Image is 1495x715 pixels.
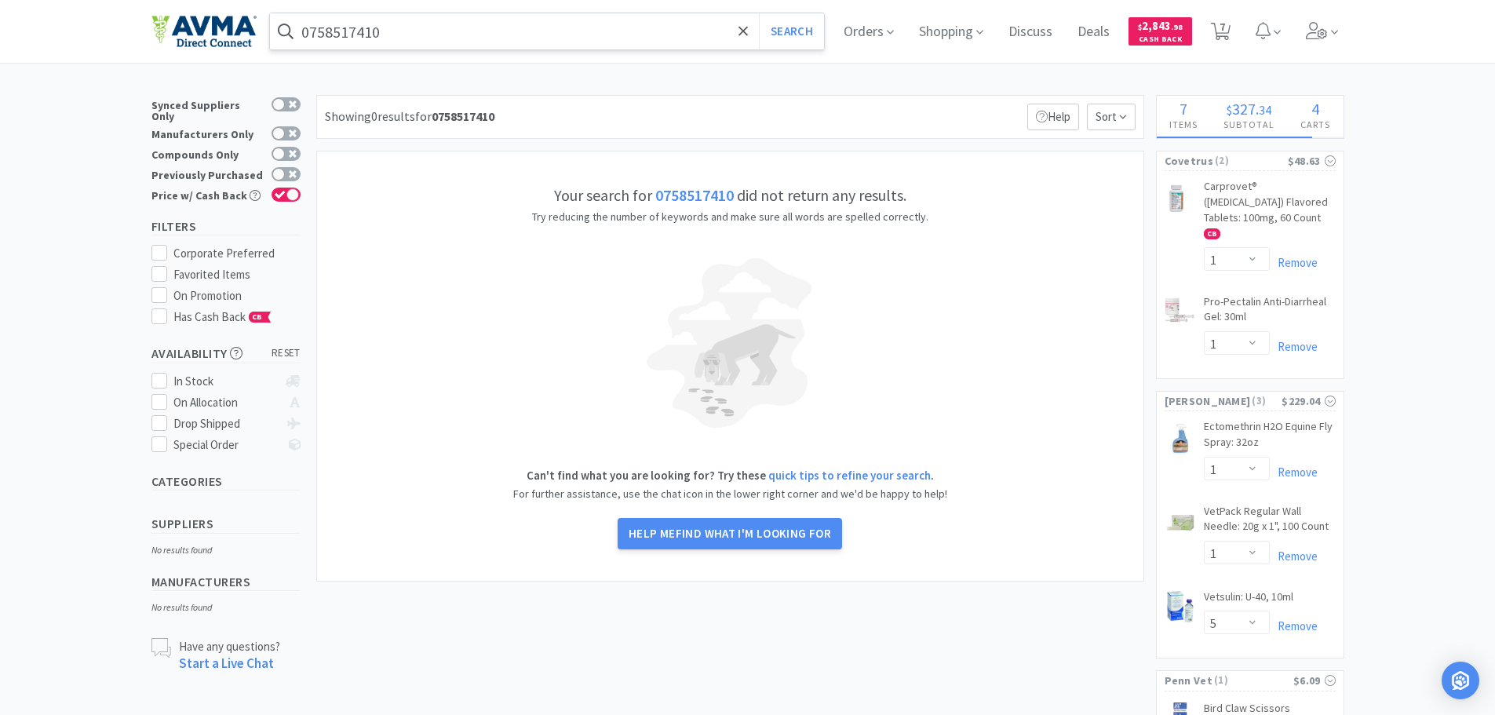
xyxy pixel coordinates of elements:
span: Has Cash Back [173,309,272,324]
div: $6.09 [1293,672,1336,689]
a: quick tips to refine your search [768,468,931,483]
div: On Allocation [173,393,278,412]
div: In Stock [173,372,278,391]
p: For further assistance, use the chat icon in the lower right corner and we'd be happy to help! [494,485,965,502]
span: ( 1 ) [1212,673,1293,688]
span: Sort [1087,104,1136,130]
span: 34 [1259,102,1271,118]
span: Cash Back [1138,35,1183,46]
i: No results found [151,601,212,613]
span: [PERSON_NAME] [1165,392,1251,410]
img: 801cba26e5ba4514a8db38c996053820_51921.jpeg [1165,507,1196,538]
div: Corporate Preferred [173,244,301,263]
p: Try reducing the number of keywords and make sure all words are spelled correctly. [494,208,965,225]
img: 67fa08b1fab144ab994e61cb5628b600_79216.jpeg [1165,422,1196,454]
a: Remove [1270,549,1318,564]
span: CB [1205,229,1220,239]
span: 2,843 [1138,18,1183,33]
span: CB [250,312,265,322]
h4: Carts [1288,117,1344,132]
h5: Availability [151,345,301,363]
span: for [415,108,494,124]
span: Penn Vet [1165,672,1212,689]
button: Search [759,13,824,49]
span: $ [1227,102,1232,118]
div: $229.04 [1282,392,1335,410]
div: Open Intercom Messenger [1442,662,1479,699]
a: Ectomethrin H2O Equine Fly Spray: 32oz [1204,419,1336,456]
img: cd91ef54d1704fd08c9e05d5a9abbf7a_822945.jpeg [1165,591,1196,622]
div: Previously Purchased [151,167,264,181]
div: . [1211,101,1288,117]
a: Remove [1270,618,1318,633]
h5: Suppliers [151,515,301,533]
img: e4e33dab9f054f5782a47901c742baa9_102.png [151,15,257,48]
strong: 0758517410 [432,108,494,124]
input: Search by item, sku, manufacturer, ingredient, size... [270,13,825,49]
span: 4 [1311,99,1319,119]
h5: Manufacturers [151,573,301,591]
div: Price w/ Cash Back [151,188,264,201]
h5: Categories [151,472,301,491]
img: 5243c7a7fe4c428ebd95cb44b7b313ef_754156.png [1165,182,1188,213]
button: Help mefind what I'm looking for [618,518,842,549]
strong: Can't find what you are looking for? Try these . [527,468,934,483]
a: Discuss [1002,25,1059,39]
a: Remove [1270,339,1318,354]
h4: Items [1157,117,1211,132]
a: Carprovet® ([MEDICAL_DATA]) Flavored Tablets: 100mg, 60 Count CB [1204,179,1336,246]
a: Pro-Pectalin Anti-Diarrheal Gel: 30ml [1204,294,1336,331]
span: . 98 [1171,22,1183,32]
span: $ [1138,22,1142,32]
div: Synced Suppliers Only [151,97,264,122]
a: Remove [1270,255,1318,270]
img: blind-dog-light.png [644,225,816,461]
a: Vetsulin: U-40, 10ml [1204,589,1293,611]
img: fc470b663d36480182d6e84a75f24167_31043.png [1165,297,1196,323]
i: No results found [151,544,212,556]
span: ( 3 ) [1250,393,1282,409]
div: $48.63 [1288,152,1336,170]
span: Covetrus [1165,152,1213,170]
div: Drop Shipped [173,414,278,433]
h5: Filters [151,217,301,235]
span: reset [272,345,301,362]
h4: Subtotal [1211,117,1288,132]
div: Showing 0 results [325,107,494,127]
span: find what I'm looking for [676,526,831,541]
p: Help [1027,104,1079,130]
div: Manufacturers Only [151,126,264,140]
a: VetPack Regular Wall Needle: 20g x 1", 100 Count [1204,504,1336,541]
div: Compounds Only [151,147,264,160]
a: Start a Live Chat [179,655,274,672]
div: Favorited Items [173,265,301,284]
h5: Your search for did not return any results. [494,183,965,208]
span: ( 2 ) [1213,153,1288,169]
div: Special Order [173,436,278,454]
a: 7 [1205,27,1237,41]
a: Remove [1270,465,1318,480]
strong: 0758517410 [655,185,734,205]
div: On Promotion [173,286,301,305]
p: Have any questions? [179,638,280,655]
span: 327 [1232,99,1256,119]
a: Deals [1071,25,1116,39]
span: 7 [1180,99,1187,119]
a: $2,843.98Cash Back [1129,10,1192,53]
